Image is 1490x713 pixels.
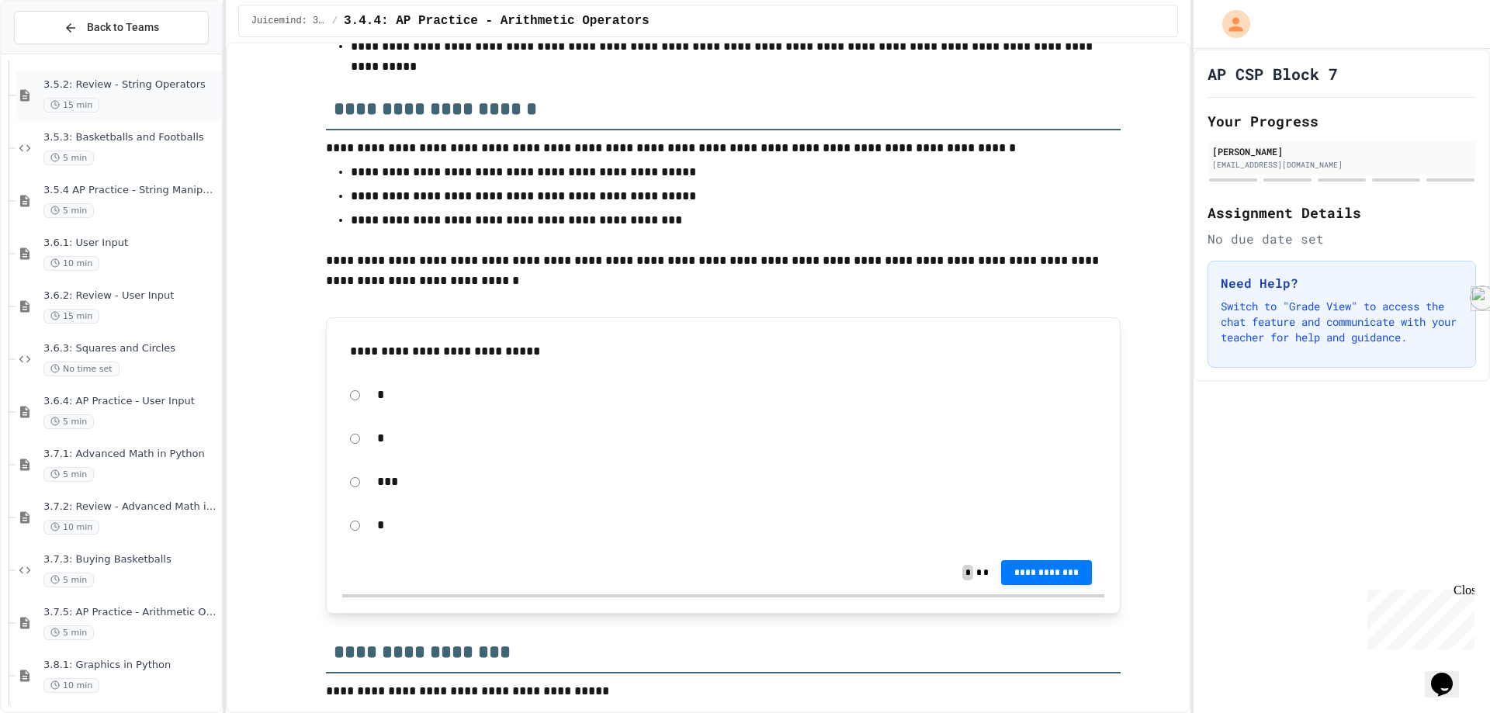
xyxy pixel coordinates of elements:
span: 3.6.2: Review - User Input [43,289,218,303]
span: 3.5.2: Review - String Operators [43,78,218,92]
span: 3.5.3: Basketballs and Footballs [43,131,218,144]
h3: Need Help? [1221,274,1463,292]
button: Back to Teams [14,11,209,44]
span: 10 min [43,256,99,271]
div: My Account [1206,6,1254,42]
div: No due date set [1208,230,1476,248]
p: Switch to "Grade View" to access the chat feature and communicate with your teacher for help and ... [1221,299,1463,345]
div: [PERSON_NAME] [1212,144,1471,158]
span: 3.6.1: User Input [43,237,218,250]
span: 5 min [43,151,94,165]
span: 5 min [43,414,94,429]
span: 15 min [43,98,99,112]
span: 5 min [43,625,94,640]
span: 15 min [43,309,99,324]
span: 3.7.1: Advanced Math in Python [43,448,218,461]
span: 3.7.5: AP Practice - Arithmetic Operators [43,606,218,619]
span: 3.6.4: AP Practice - User Input [43,395,218,408]
span: No time set [43,362,120,376]
span: / [332,15,338,27]
span: 3.8.1: Graphics in Python [43,659,218,672]
span: 10 min [43,678,99,693]
span: 3.4.4: AP Practice - Arithmetic Operators [344,12,650,30]
span: 3.6.3: Squares and Circles [43,342,218,355]
span: 3.5.4 AP Practice - String Manipulation [43,184,218,197]
span: 3.7.3: Buying Basketballs [43,553,218,566]
span: 5 min [43,467,94,482]
h1: AP CSP Block 7 [1208,63,1338,85]
span: 5 min [43,573,94,587]
h2: Assignment Details [1208,202,1476,223]
span: 5 min [43,203,94,218]
span: 3.7.2: Review - Advanced Math in Python [43,500,218,514]
span: Juicemind: 3.1.1-3.4.4 [251,15,326,27]
div: Chat with us now!Close [6,6,107,99]
span: 10 min [43,520,99,535]
h2: Your Progress [1208,110,1476,132]
div: [EMAIL_ADDRESS][DOMAIN_NAME] [1212,159,1471,171]
span: Back to Teams [87,19,159,36]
